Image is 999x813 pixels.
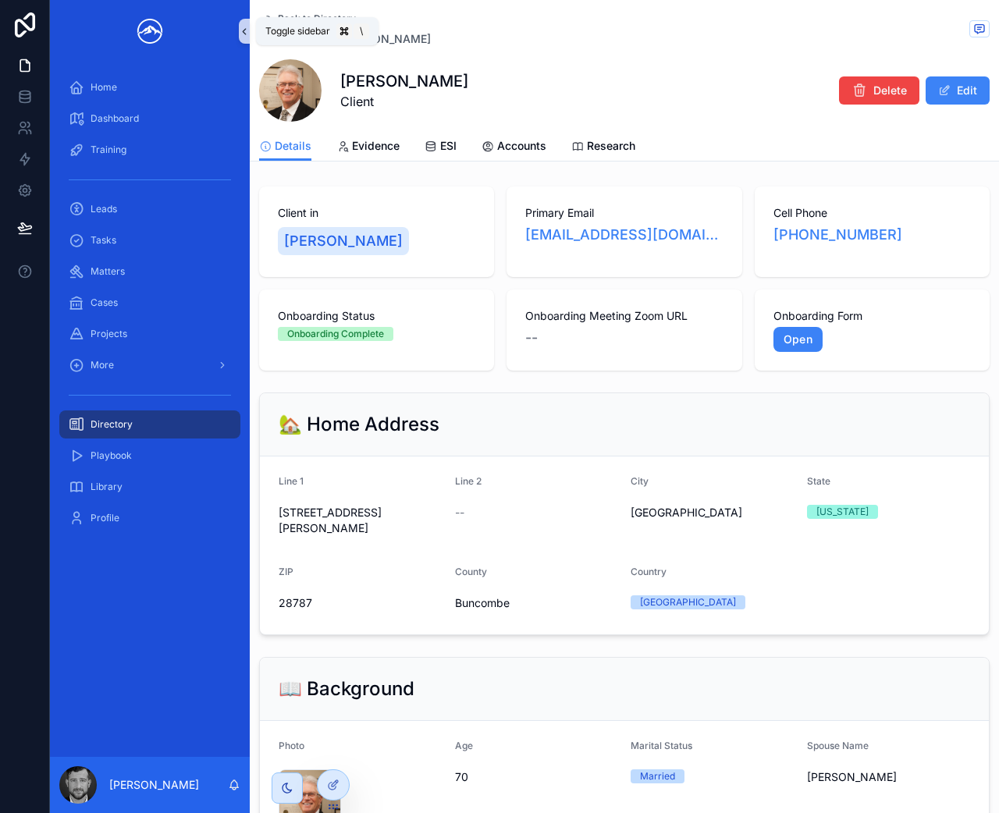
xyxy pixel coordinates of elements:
span: [STREET_ADDRESS][PERSON_NAME] [279,505,443,536]
span: Buncombe [455,595,619,611]
span: Accounts [497,138,546,154]
span: -- [455,505,464,520]
span: 70 [455,769,619,785]
span: Spouse Name [807,740,869,751]
span: Client [340,92,468,111]
span: Client in [278,205,475,221]
span: Tasks [91,234,116,247]
h2: 📖 Background [279,676,414,701]
a: Tasks [59,226,240,254]
a: Research [571,132,635,163]
a: Cases [59,289,240,317]
a: [EMAIL_ADDRESS][DOMAIN_NAME] [525,224,723,246]
span: Age [455,740,473,751]
a: Matters [59,257,240,286]
button: Delete [839,76,919,105]
a: Accounts [482,132,546,163]
span: Line 1 [279,475,304,487]
button: Edit [926,76,990,105]
div: scrollable content [50,62,250,552]
span: Toggle sidebar [265,25,330,37]
a: [PHONE_NUMBER] [773,224,902,246]
span: Projects [91,328,127,340]
a: [PERSON_NAME] [278,227,409,255]
span: Photo [279,740,304,751]
span: -- [525,327,538,349]
span: Profile [91,512,119,524]
h1: [PERSON_NAME] [340,70,468,92]
span: Delete [873,83,907,98]
span: ZIP [279,566,293,577]
p: [PERSON_NAME] [109,777,199,793]
span: Onboarding Status [278,308,475,324]
a: Training [59,136,240,164]
a: Home [59,73,240,101]
span: Onboarding Form [773,308,971,324]
span: Marital Status [631,740,692,751]
h2: 🏡 Home Address [279,412,439,437]
a: [PERSON_NAME] [341,31,431,47]
div: Onboarding Complete [287,327,384,341]
span: Details [275,138,311,154]
a: Dashboard [59,105,240,133]
span: Training [91,144,126,156]
a: Leads [59,195,240,223]
a: Directory [59,410,240,438]
a: Open [773,327,823,352]
a: Back to Directory [259,12,356,25]
span: Primary Email [525,205,723,221]
span: City [631,475,649,487]
span: Matters [91,265,125,278]
span: Cases [91,296,118,309]
div: [US_STATE] [816,505,869,519]
a: Library [59,473,240,501]
span: Home [91,81,117,94]
a: Profile [59,504,240,532]
span: County [455,566,487,577]
a: Playbook [59,442,240,470]
span: Cell Phone [773,205,971,221]
span: Line 2 [455,475,482,487]
a: Details [259,132,311,162]
span: [GEOGRAPHIC_DATA] [631,505,795,520]
span: Onboarding Meeting Zoom URL [525,308,723,324]
span: Playbook [91,449,132,462]
span: Country [631,566,667,577]
img: App logo [131,19,169,44]
span: State [807,475,830,487]
span: [PERSON_NAME] [807,769,971,785]
span: Directory [91,418,133,431]
span: \ [355,25,368,37]
span: Dashboard [91,112,139,125]
a: Evidence [336,132,400,163]
div: Married [640,769,675,783]
a: Projects [59,320,240,348]
span: Leads [91,203,117,215]
span: Library [91,481,123,493]
div: [GEOGRAPHIC_DATA] [640,595,736,609]
span: Evidence [352,138,400,154]
span: [PERSON_NAME] [284,230,403,252]
span: Research [587,138,635,154]
a: More [59,351,240,379]
a: ESI [425,132,457,163]
span: ESI [440,138,457,154]
span: 28787 [279,595,443,611]
span: Back to Directory [278,12,356,25]
span: More [91,359,114,371]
